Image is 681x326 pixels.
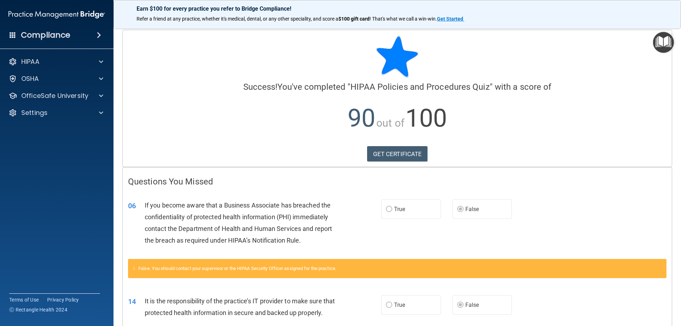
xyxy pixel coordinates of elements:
[405,104,447,133] span: 100
[394,206,405,212] span: True
[465,206,479,212] span: False
[145,201,332,244] span: If you become aware that a Business Associate has breached the confidentiality of protected healt...
[47,296,79,303] a: Privacy Policy
[348,104,375,133] span: 90
[9,57,103,66] a: HIPAA
[137,5,658,12] p: Earn $100 for every practice you refer to Bridge Compliance!
[386,303,392,308] input: True
[128,297,136,306] span: 14
[9,7,105,22] img: PMB logo
[437,16,464,22] a: Get Started
[367,146,428,162] a: GET CERTIFICATE
[376,117,404,129] span: out of
[9,109,103,117] a: Settings
[243,82,278,92] span: Success!
[128,177,666,186] h4: Questions You Missed
[21,92,88,100] p: OfficeSafe University
[376,35,419,78] img: blue-star-rounded.9d042014.png
[137,16,338,22] span: Refer a friend at any practice, whether it's medical, dental, or any other speciality, and score a
[386,207,392,212] input: True
[9,74,103,83] a: OSHA
[437,16,463,22] strong: Get Started
[138,266,336,271] span: False. You should contact your supervisor or the HIPAA Security Officer assigned for the practice.
[457,207,464,212] input: False
[21,109,48,117] p: Settings
[338,16,370,22] strong: $100 gift card
[394,302,405,308] span: True
[465,302,479,308] span: False
[9,92,103,100] a: OfficeSafe University
[9,296,39,303] a: Terms of Use
[9,306,67,313] span: Ⓒ Rectangle Health 2024
[21,30,70,40] h4: Compliance
[457,303,464,308] input: False
[145,297,335,316] span: It is the responsibility of the practice’s IT provider to make sure that protected health informa...
[653,32,674,53] button: Open Resource Center
[128,82,666,92] h4: You've completed " " with a score of
[21,74,39,83] p: OSHA
[350,82,489,92] span: HIPAA Policies and Procedures Quiz
[21,57,39,66] p: HIPAA
[128,201,136,210] span: 06
[370,16,437,22] span: ! That's what we call a win-win.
